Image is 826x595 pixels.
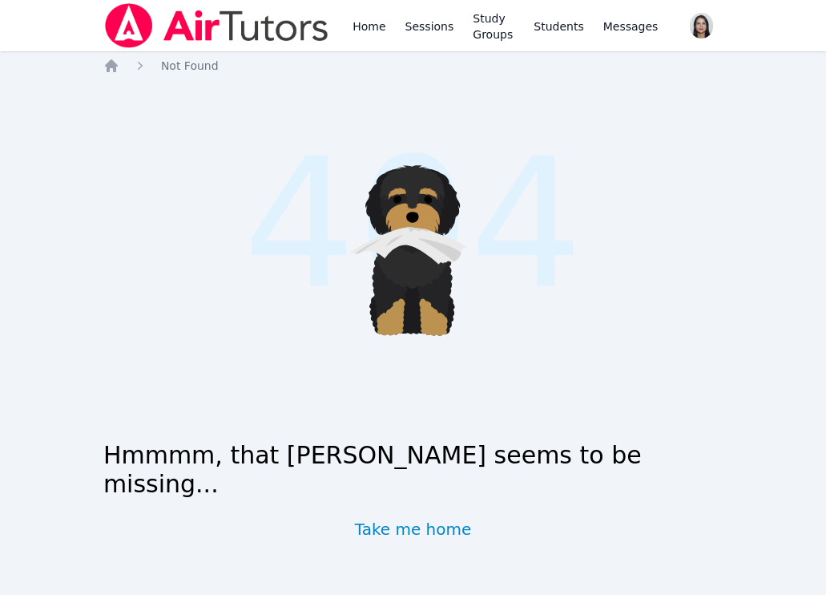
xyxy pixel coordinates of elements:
[243,90,583,358] span: 404
[161,58,219,74] a: Not Found
[103,3,330,48] img: Air Tutors
[103,58,723,74] nav: Breadcrumb
[603,18,659,34] span: Messages
[161,59,219,72] span: Not Found
[103,441,723,499] h1: Hmmmm, that [PERSON_NAME] seems to be missing...
[355,518,472,540] a: Take me home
